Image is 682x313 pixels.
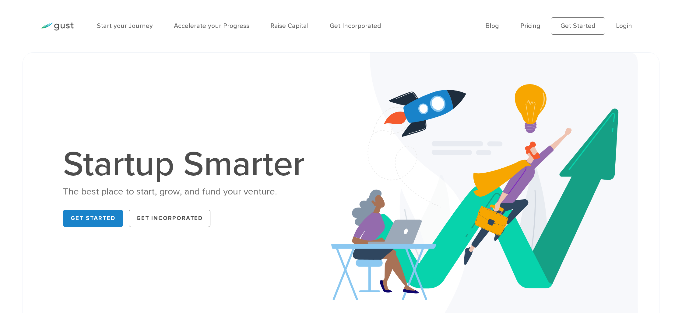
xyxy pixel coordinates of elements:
[616,22,632,30] a: Login
[174,22,249,30] a: Accelerate your Progress
[63,210,123,227] a: Get Started
[485,22,499,30] a: Blog
[63,147,313,182] h1: Startup Smarter
[551,17,605,35] a: Get Started
[97,22,153,30] a: Start your Journey
[520,22,540,30] a: Pricing
[63,185,313,198] div: The best place to start, grow, and fund your venture.
[330,22,381,30] a: Get Incorporated
[129,210,210,227] a: Get Incorporated
[270,22,309,30] a: Raise Capital
[40,22,74,31] img: Gust Logo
